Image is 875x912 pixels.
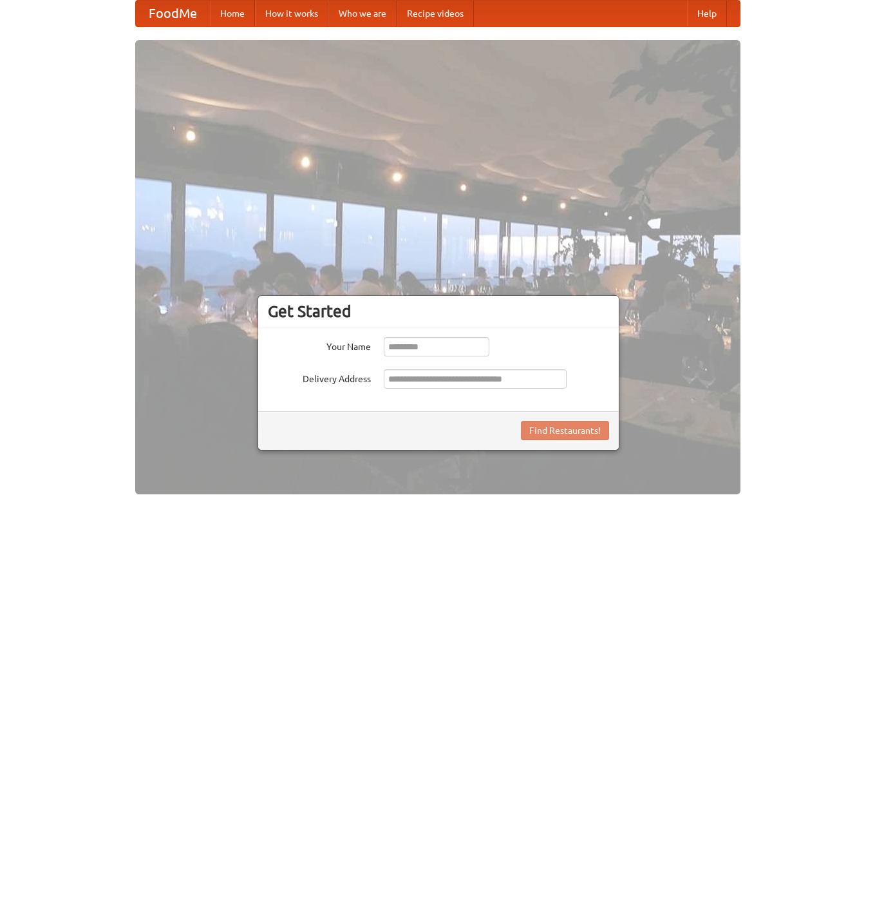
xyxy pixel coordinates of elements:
[328,1,397,26] a: Who we are
[521,421,609,440] button: Find Restaurants!
[268,369,371,385] label: Delivery Address
[268,302,609,321] h3: Get Started
[136,1,210,26] a: FoodMe
[397,1,474,26] a: Recipe videos
[687,1,727,26] a: Help
[255,1,328,26] a: How it works
[210,1,255,26] a: Home
[268,337,371,353] label: Your Name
